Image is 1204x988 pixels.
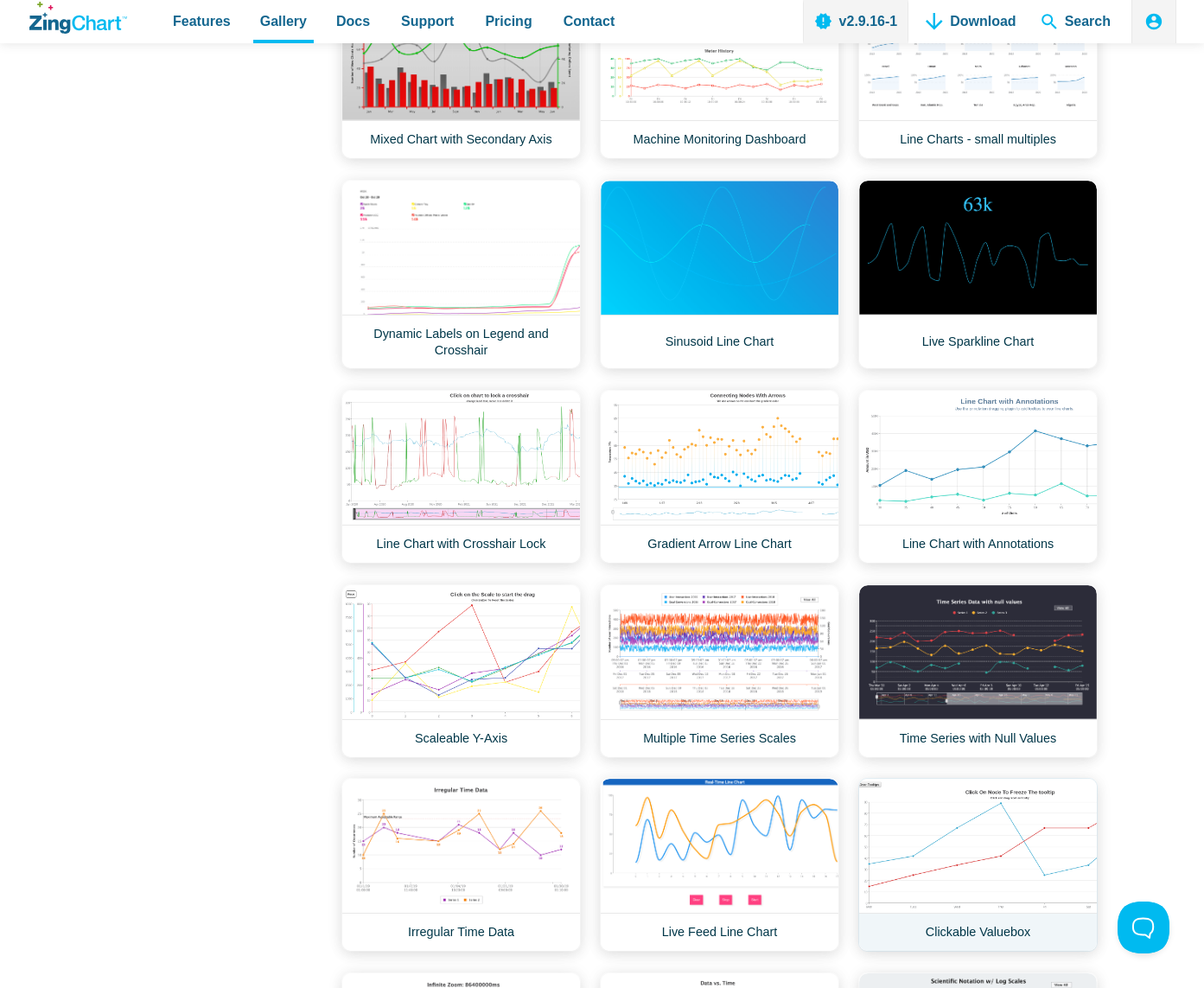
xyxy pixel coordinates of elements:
a: Time Series with Null Values [858,584,1098,758]
a: ZingChart Logo. Click to return to the homepage [29,2,127,34]
iframe: Toggle Customer Support [1118,902,1169,953]
a: Line Chart with Crosshair Lock [341,390,581,564]
a: Gradient Arrow Line Chart [600,390,839,564]
a: Live Feed Line Chart [600,778,839,952]
a: Sinusoid Line Chart [600,180,839,369]
span: Docs [336,10,370,33]
a: Line Chart with Annotations [858,390,1098,564]
a: Scaleable Y-Axis [341,584,581,758]
span: Support [401,10,454,33]
span: Pricing [485,10,532,33]
span: Gallery [260,10,307,33]
a: Live Sparkline Chart [858,180,1098,369]
a: Multiple Time Series Scales [600,584,839,758]
a: Irregular Time Data [341,778,581,952]
a: Dynamic Labels on Legend and Crosshair [341,180,581,369]
span: Features [173,10,231,33]
span: Contact [564,10,615,33]
a: Clickable Valuebox [858,778,1098,952]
